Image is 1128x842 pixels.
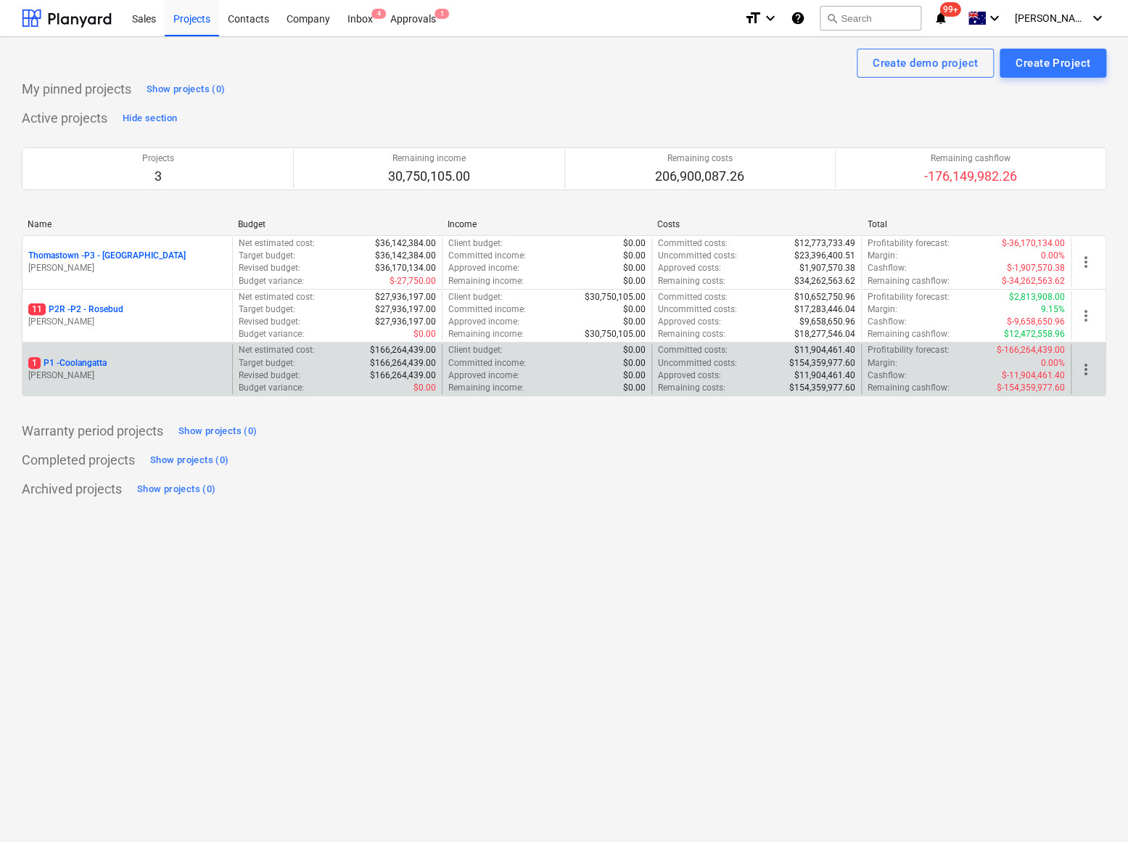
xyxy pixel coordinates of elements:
p: Remaining income : [448,328,524,340]
span: 1 [435,9,449,19]
p: Approved costs : [658,369,721,382]
p: P2R - P2 - Rosebud [28,303,123,316]
div: 11P2R -P2 - Rosebud[PERSON_NAME] [28,303,226,328]
p: 0.00% [1041,250,1065,262]
p: Net estimated cost : [239,237,315,250]
i: notifications [933,9,947,27]
p: 3 [142,168,174,185]
p: Committed costs : [658,291,728,303]
div: Hide section [123,110,177,127]
p: Committed income : [448,303,526,316]
p: $0.00 [623,237,646,250]
p: Target budget : [239,250,295,262]
div: Show projects (0) [147,81,225,98]
p: $11,904,461.40 [794,369,855,382]
i: Knowledge base [791,9,805,27]
p: Client budget : [448,237,503,250]
p: Approved income : [448,262,519,274]
div: Thomastown -P3 - [GEOGRAPHIC_DATA][PERSON_NAME] [28,250,226,274]
p: Remaining income : [448,382,524,394]
p: Cashflow : [868,262,907,274]
p: Profitability forecast : [868,291,950,303]
p: $166,264,439.00 [370,357,436,369]
p: Remaining costs [655,152,744,165]
div: Create demo project [873,54,978,73]
button: Show projects (0) [143,78,229,101]
div: Show projects (0) [137,481,215,498]
button: Show projects (0) [133,478,219,501]
p: Archived projects [22,481,122,498]
p: Approved costs : [658,316,721,328]
p: Approved costs : [658,262,721,274]
p: $2,813,908.00 [1009,291,1065,303]
p: Margin : [868,250,897,262]
p: $0.00 [623,382,646,394]
p: Profitability forecast : [868,237,950,250]
p: Remaining costs : [658,382,725,394]
p: Profitability forecast : [868,344,950,356]
p: $27,936,197.00 [375,291,436,303]
span: more_vert [1077,307,1095,324]
p: Margin : [868,357,897,369]
div: Budget [237,219,435,229]
button: Create Project [1000,49,1106,78]
p: $36,142,384.00 [375,250,436,262]
span: [PERSON_NAME] [1015,12,1087,24]
p: Committed income : [448,357,526,369]
p: $30,750,105.00 [585,328,646,340]
p: $154,359,977.60 [789,382,855,394]
p: Approved income : [448,316,519,328]
div: Show projects (0) [150,452,229,469]
p: Net estimated cost : [239,344,315,356]
p: Uncommitted costs : [658,303,737,316]
p: $9,658,650.96 [799,316,855,328]
p: $18,277,546.04 [794,328,855,340]
p: Committed income : [448,250,526,262]
p: Budget variance : [239,275,304,287]
p: $154,359,977.60 [789,357,855,369]
p: $11,904,461.40 [794,344,855,356]
p: 9.15% [1041,303,1065,316]
button: Show projects (0) [147,449,232,472]
p: Budget variance : [239,382,304,394]
p: $0.00 [623,369,646,382]
p: $17,283,446.04 [794,303,855,316]
p: Cashflow : [868,316,907,328]
p: [PERSON_NAME] [28,262,226,274]
p: $0.00 [413,328,436,340]
p: Revised budget : [239,262,300,274]
p: Remaining cashflow : [868,275,950,287]
p: $0.00 [623,275,646,287]
p: Net estimated cost : [239,291,315,303]
p: $-166,264,439.00 [997,344,1065,356]
p: $-1,907,570.38 [1007,262,1065,274]
p: 30,750,105.00 [388,168,470,185]
p: $34,262,563.62 [794,275,855,287]
button: Show projects (0) [175,420,260,443]
p: Revised budget : [239,369,300,382]
span: more_vert [1077,361,1095,378]
p: Remaining cashflow [924,152,1017,165]
button: Create demo project [857,49,994,78]
p: $0.00 [623,262,646,274]
p: Approved income : [448,369,519,382]
p: Completed projects [22,451,135,469]
p: Client budget : [448,291,503,303]
p: $-11,904,461.40 [1002,369,1065,382]
p: $12,472,558.96 [1004,328,1065,340]
p: $0.00 [623,250,646,262]
p: $-36,170,134.00 [1002,237,1065,250]
p: Active projects [22,110,107,127]
p: [PERSON_NAME] [28,369,226,382]
i: keyboard_arrow_down [986,9,1003,27]
p: $-9,658,650.96 [1007,316,1065,328]
div: Costs [657,219,855,229]
p: $0.00 [623,357,646,369]
p: Warranty period projects [22,422,163,440]
p: $30,750,105.00 [585,291,646,303]
button: Search [820,6,921,30]
p: Projects [142,152,174,165]
p: $1,907,570.38 [799,262,855,274]
p: $-154,359,977.60 [997,382,1065,394]
p: Remaining income [388,152,470,165]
